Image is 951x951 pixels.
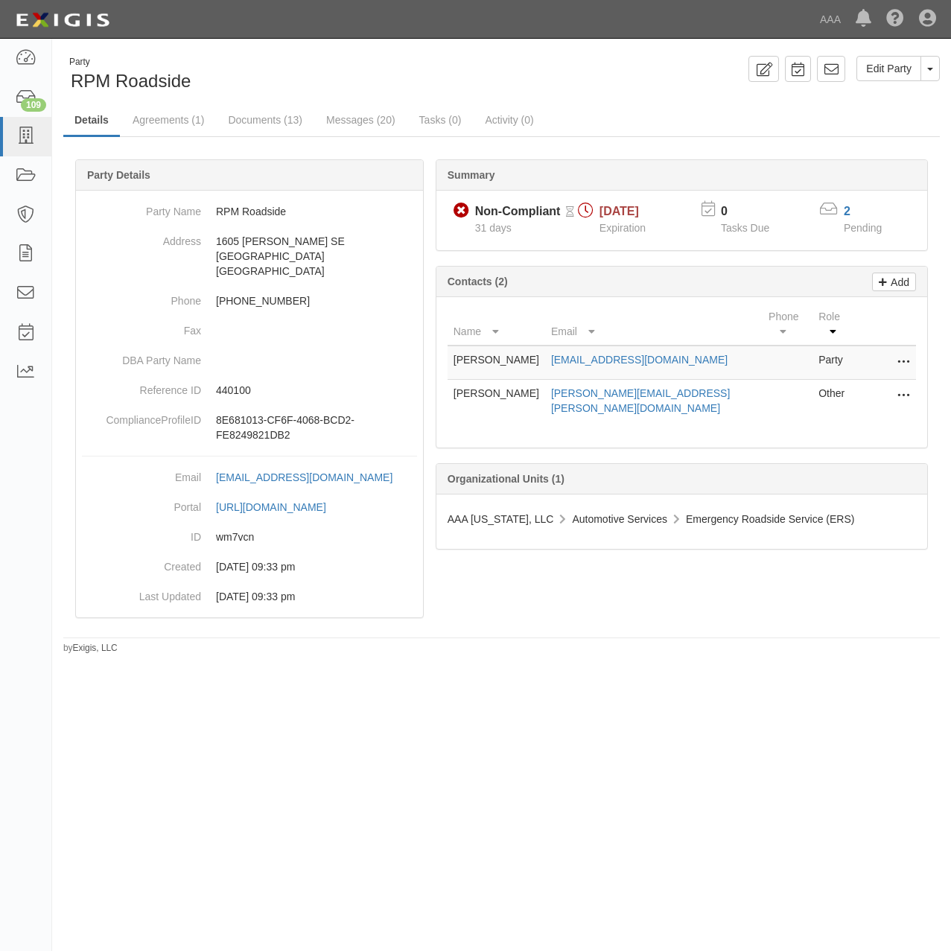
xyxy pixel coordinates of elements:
[566,207,574,217] i: Pending Review
[599,222,646,234] span: Expiration
[82,226,417,286] dd: 1605 [PERSON_NAME] SE [GEOGRAPHIC_DATA] [GEOGRAPHIC_DATA]
[812,4,848,34] a: AAA
[448,276,508,287] b: Contacts (2)
[408,105,473,135] a: Tasks (0)
[686,513,854,525] span: Emergency Roadside Service (ERS)
[11,7,114,34] img: logo-5460c22ac91f19d4615b14bd174203de0afe785f0fc80cf4dbbc73dc1793850b.png
[572,513,667,525] span: Automotive Services
[63,642,118,655] small: by
[216,501,343,513] a: [URL][DOMAIN_NAME]
[599,205,639,217] span: [DATE]
[121,105,215,135] a: Agreements (1)
[812,346,856,380] td: Party
[856,56,921,81] a: Edit Party
[82,552,417,582] dd: 03/09/2023 09:33 pm
[82,316,201,338] dt: Fax
[448,513,554,525] span: AAA [US_STATE], LLC
[82,522,417,552] dd: wm7vcn
[812,303,856,346] th: Role
[545,303,763,346] th: Email
[475,222,512,234] span: Since 08/29/2025
[551,387,730,414] a: [PERSON_NAME][EMAIL_ADDRESS][PERSON_NAME][DOMAIN_NAME]
[448,346,545,380] td: [PERSON_NAME]
[216,383,417,398] p: 440100
[844,205,850,217] a: 2
[448,473,564,485] b: Organizational Units (1)
[71,71,191,91] span: RPM Roadside
[216,471,409,483] a: [EMAIL_ADDRESS][DOMAIN_NAME]
[763,303,812,346] th: Phone
[454,203,469,219] i: Non-Compliant
[721,222,769,234] span: Tasks Due
[721,203,788,220] p: 0
[474,105,544,135] a: Activity (0)
[315,105,407,135] a: Messages (20)
[217,105,314,135] a: Documents (13)
[82,286,201,308] dt: Phone
[63,56,491,94] div: RPM Roadside
[887,273,909,290] p: Add
[21,98,46,112] div: 109
[82,492,201,515] dt: Portal
[551,354,728,366] a: [EMAIL_ADDRESS][DOMAIN_NAME]
[448,380,545,422] td: [PERSON_NAME]
[87,169,150,181] b: Party Details
[73,643,118,653] a: Exigis, LLC
[82,405,201,427] dt: ComplianceProfileID
[872,273,916,291] a: Add
[475,203,561,220] div: Non-Compliant
[63,105,120,137] a: Details
[82,375,201,398] dt: Reference ID
[448,169,495,181] b: Summary
[82,286,417,316] dd: [PHONE_NUMBER]
[216,413,417,442] p: 8E681013-CF6F-4068-BCD2-FE8249821DB2
[886,10,904,28] i: Help Center - Complianz
[82,462,201,485] dt: Email
[448,303,545,346] th: Name
[82,226,201,249] dt: Address
[82,582,417,611] dd: 03/09/2023 09:33 pm
[82,582,201,604] dt: Last Updated
[82,552,201,574] dt: Created
[82,346,201,368] dt: DBA Party Name
[216,470,392,485] div: [EMAIL_ADDRESS][DOMAIN_NAME]
[69,56,191,69] div: Party
[82,197,201,219] dt: Party Name
[844,222,882,234] span: Pending
[82,522,201,544] dt: ID
[812,380,856,422] td: Other
[82,197,417,226] dd: RPM Roadside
